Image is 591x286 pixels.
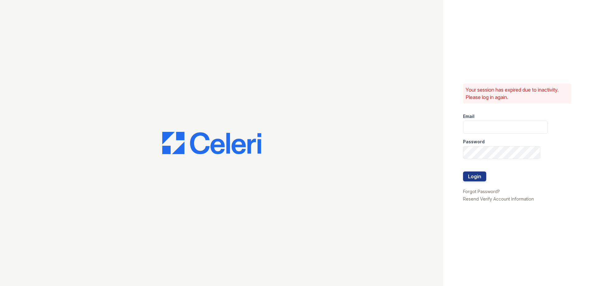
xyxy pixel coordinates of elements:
[463,189,500,194] a: Forgot Password?
[463,139,485,145] label: Password
[463,113,474,119] label: Email
[162,132,261,154] img: CE_Logo_Blue-a8612792a0a2168367f1c8372b55b34899dd931a85d93a1a3d3e32e68fde9ad4.png
[463,171,486,181] button: Login
[466,86,569,101] p: Your session has expired due to inactivity. Please log in again.
[463,196,534,201] a: Resend Verify Account Information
